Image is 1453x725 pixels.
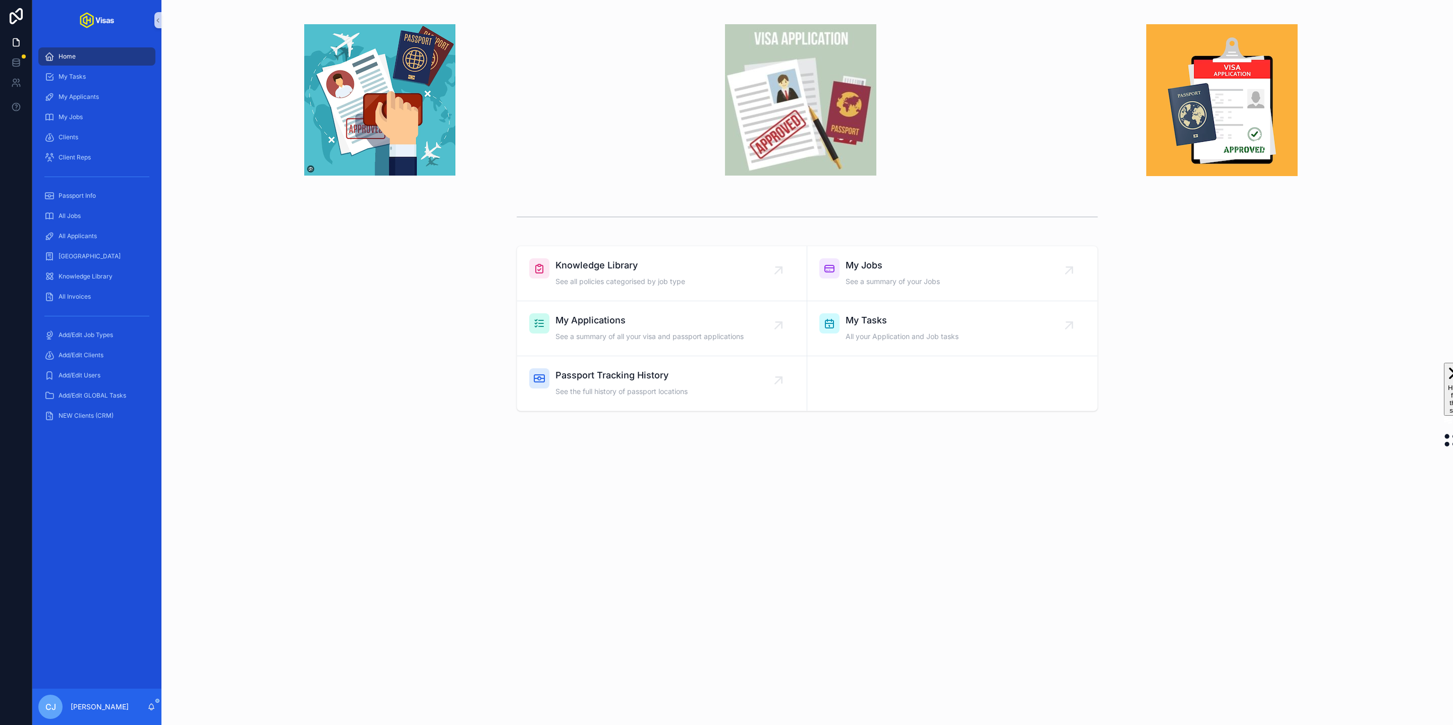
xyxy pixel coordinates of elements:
span: Add/Edit Users [59,371,100,379]
span: Passport Info [59,192,96,200]
p: [PERSON_NAME] [71,702,129,712]
a: All Jobs [38,207,155,225]
img: 23833-_img2.jpg [725,24,876,176]
a: Add/Edit Users [38,366,155,384]
a: All Invoices [38,288,155,306]
span: My Applicants [59,93,99,101]
span: Passport Tracking History [555,368,688,382]
a: Home [38,47,155,66]
div: scrollable content [32,40,161,438]
span: Knowledge Library [555,258,685,272]
span: See a summary of all your visa and passport applications [555,331,744,342]
span: See all policies categorised by job type [555,276,685,287]
span: Add/Edit Job Types [59,331,113,339]
a: My ApplicationsSee a summary of all your visa and passport applications [517,301,807,356]
span: All Applicants [59,232,97,240]
a: Add/Edit GLOBAL Tasks [38,386,155,405]
a: My Jobs [38,108,155,126]
a: Add/Edit Clients [38,346,155,364]
a: NEW Clients (CRM) [38,407,155,425]
span: My Applications [555,313,744,327]
a: My Tasks [38,68,155,86]
span: Client Reps [59,153,91,161]
span: NEW Clients (CRM) [59,412,114,420]
a: All Applicants [38,227,155,245]
span: All your Application and Job tasks [846,331,959,342]
span: Add/Edit GLOBAL Tasks [59,392,126,400]
span: [GEOGRAPHIC_DATA] [59,252,121,260]
span: My Jobs [59,113,83,121]
span: My Tasks [59,73,86,81]
img: App logo [80,12,114,28]
a: Passport Info [38,187,155,205]
span: Home [59,52,76,61]
a: Add/Edit Job Types [38,326,155,344]
span: See the full history of passport locations [555,386,688,397]
span: Add/Edit Clients [59,351,103,359]
a: Clients [38,128,155,146]
span: My Tasks [846,313,959,327]
a: My TasksAll your Application and Job tasks [807,301,1097,356]
span: Clients [59,133,78,141]
a: My Applicants [38,88,155,106]
a: My JobsSee a summary of your Jobs [807,246,1097,301]
span: CJ [45,701,56,713]
span: See a summary of your Jobs [846,276,940,287]
a: Knowledge LibrarySee all policies categorised by job type [517,246,807,301]
span: My Jobs [846,258,940,272]
img: 23832-_img1.png [304,24,456,176]
a: Passport Tracking HistorySee the full history of passport locations [517,356,807,411]
span: All Jobs [59,212,81,220]
a: [GEOGRAPHIC_DATA] [38,247,155,265]
span: All Invoices [59,293,91,301]
img: 23834-_img3.png [1146,24,1298,176]
a: Client Reps [38,148,155,166]
span: Knowledge Library [59,272,113,281]
a: Knowledge Library [38,267,155,286]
